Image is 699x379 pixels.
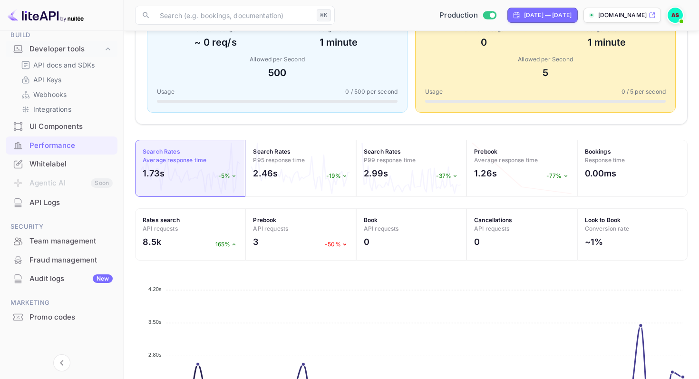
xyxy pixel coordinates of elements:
[253,216,276,224] strong: Prebook
[425,55,666,64] div: Allowed per Second
[364,148,401,155] strong: Search Rates
[21,60,110,70] a: API docs and SDKs
[6,155,117,174] div: Whitelabel
[21,89,110,99] a: Webhooks
[29,312,113,323] div: Promo codes
[474,235,480,248] h2: 0
[215,240,238,249] p: 165%
[598,11,647,19] p: [DOMAIN_NAME]
[29,255,113,266] div: Fraud management
[148,286,162,292] tspan: 4.20s
[33,60,95,70] p: API docs and SDKs
[143,167,165,180] h2: 1.73s
[17,73,114,87] div: API Keys
[6,41,117,58] div: Developer tools
[6,251,117,269] a: Fraud management
[6,270,117,288] div: Audit logsNew
[585,235,603,248] h2: ~1%
[157,87,175,96] span: Usage
[6,270,117,287] a: Audit logsNew
[524,11,572,19] div: [DATE] — [DATE]
[425,87,443,96] span: Usage
[17,102,114,116] div: Integrations
[33,89,67,99] p: Webhooks
[143,235,162,248] h2: 8.5k
[53,354,70,371] button: Collapse navigation
[154,6,313,25] input: Search (e.g. bookings, documentation)
[280,35,398,49] div: 1 minute
[17,58,114,72] div: API docs and SDKs
[29,140,113,151] div: Performance
[6,251,117,270] div: Fraud management
[29,273,113,284] div: Audit logs
[253,156,305,164] span: P95 response time
[157,35,274,49] div: ~ 0 req/s
[6,155,117,173] a: Whitelabel
[6,222,117,232] span: Security
[425,66,666,80] div: 5
[29,197,113,208] div: API Logs
[317,9,331,21] div: ⌘K
[474,156,538,164] span: Average response time
[143,216,180,224] strong: Rates search
[143,225,178,232] span: API requests
[585,225,629,232] span: Conversion rate
[148,352,162,358] tspan: 2.80s
[585,216,621,224] strong: Look to Book
[474,216,512,224] strong: Cancellations
[364,156,416,164] span: P99 response time
[325,240,349,249] p: -50%
[21,75,110,85] a: API Keys
[6,232,117,250] a: Team management
[436,10,500,21] div: Switch to Sandbox mode
[474,148,497,155] strong: Prebook
[474,167,497,180] h2: 1.26s
[29,159,113,170] div: Whitelabel
[93,274,113,283] div: New
[8,8,84,23] img: LiteAPI logo
[17,87,114,101] div: Webhooks
[33,104,71,114] p: Integrations
[6,30,117,40] span: Build
[548,35,666,49] div: 1 minute
[6,232,117,251] div: Team management
[143,156,206,164] span: Average response time
[29,236,113,247] div: Team management
[6,308,117,326] a: Promo codes
[157,66,398,80] div: 500
[29,121,113,132] div: UI Components
[474,225,509,232] span: API requests
[253,148,291,155] strong: Search Rates
[546,172,570,180] p: -77%
[253,167,278,180] h2: 2.46s
[148,319,162,325] tspan: 3.50s
[6,194,117,211] a: API Logs
[33,75,61,85] p: API Keys
[6,136,117,154] a: Performance
[218,172,238,180] p: -5%
[6,194,117,212] div: API Logs
[345,87,398,96] span: 0 / 500 per second
[668,8,683,23] img: Andreas Stefanis
[253,225,288,232] span: API requests
[21,104,110,114] a: Integrations
[436,172,459,180] p: -37%
[585,156,625,164] span: Response time
[143,148,180,155] strong: Search Rates
[364,216,378,224] strong: Book
[6,298,117,308] span: Marketing
[6,117,117,135] a: UI Components
[621,87,666,96] span: 0 / 5 per second
[253,235,258,248] h2: 3
[326,172,349,180] p: -19%
[29,44,103,55] div: Developer tools
[585,148,611,155] strong: Bookings
[439,10,478,21] span: Production
[364,167,388,180] h2: 2.99s
[425,35,543,49] div: 0
[157,55,398,64] div: Allowed per Second
[585,167,617,180] h2: 0.00ms
[364,235,369,248] h2: 0
[364,225,399,232] span: API requests
[6,136,117,155] div: Performance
